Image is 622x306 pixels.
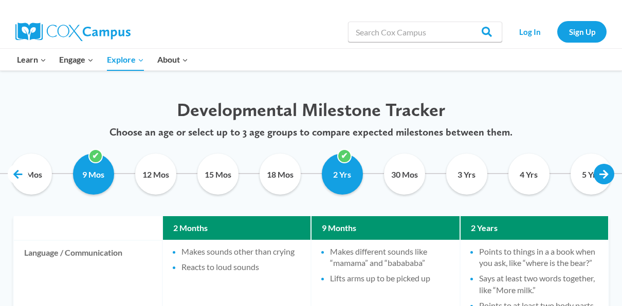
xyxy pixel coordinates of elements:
[181,246,301,257] li: Makes sounds other than crying
[330,246,449,269] li: Makes different sounds like “mamama” and “babababa”
[479,273,598,296] li: Says at least two words together, like “More milk.”
[163,216,311,240] th: 2 Months
[348,22,502,42] input: Search Cox Campus
[507,21,552,42] a: Log In
[479,246,598,269] li: Points to things in a a book when you ask, like “where is the bear?”
[15,23,131,41] img: Cox Campus
[10,49,53,70] button: Child menu of Learn
[330,273,449,284] li: Lifts arms up to be picked up
[10,49,194,70] nav: Primary Navigation
[53,49,101,70] button: Child menu of Engage
[21,126,601,138] p: Choose an age or select up to 3 age groups to compare expected milestones between them.
[312,216,460,240] th: 9 Months
[177,99,445,121] span: Developmental Milestone Tracker
[100,49,151,70] button: Child menu of Explore
[507,21,607,42] nav: Secondary Navigation
[181,261,301,273] li: Reacts to loud sounds
[557,21,607,42] a: Sign Up
[461,216,609,240] th: 2 Years
[151,49,195,70] button: Child menu of About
